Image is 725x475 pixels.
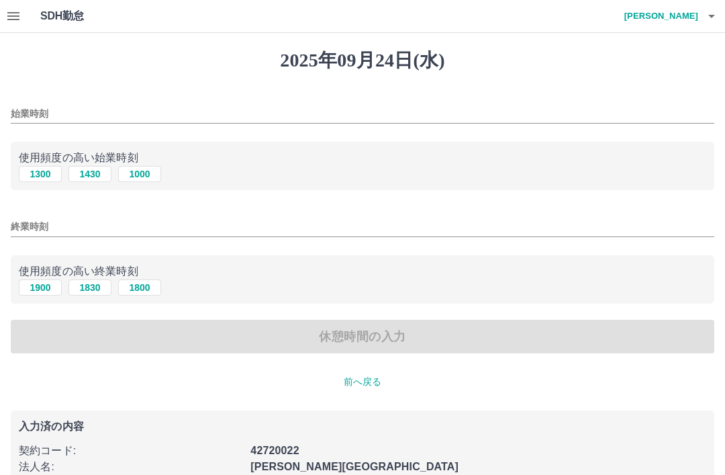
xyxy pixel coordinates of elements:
[11,49,714,72] h1: 2025年09月24日(水)
[19,150,706,166] p: 使用頻度の高い始業時刻
[19,166,62,182] button: 1300
[250,445,299,456] b: 42720022
[118,166,161,182] button: 1000
[19,459,242,475] p: 法人名 :
[19,421,706,432] p: 入力済の内容
[11,375,714,389] p: 前へ戻る
[19,443,242,459] p: 契約コード :
[118,279,161,296] button: 1800
[250,461,458,472] b: [PERSON_NAME][GEOGRAPHIC_DATA]
[19,279,62,296] button: 1900
[68,279,111,296] button: 1830
[19,263,706,279] p: 使用頻度の高い終業時刻
[68,166,111,182] button: 1430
